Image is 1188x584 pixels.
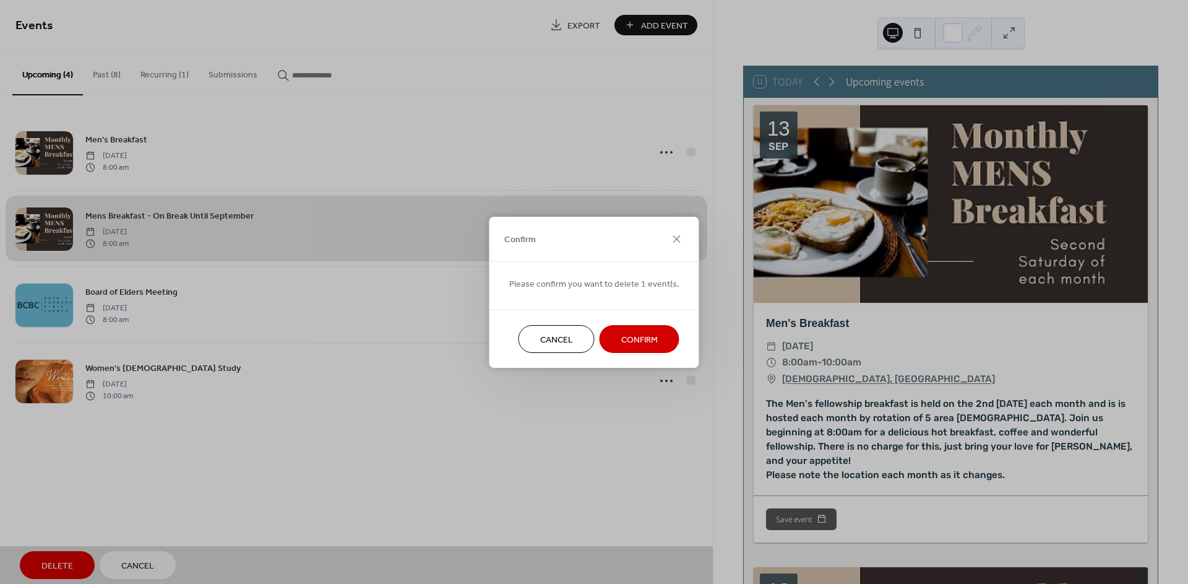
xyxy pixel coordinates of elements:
[509,277,679,290] span: Please confirm you want to delete 1 event(s.
[504,233,536,246] span: Confirm
[621,333,658,346] span: Confirm
[519,325,595,353] button: Cancel
[600,325,679,353] button: Confirm
[540,333,573,346] span: Cancel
